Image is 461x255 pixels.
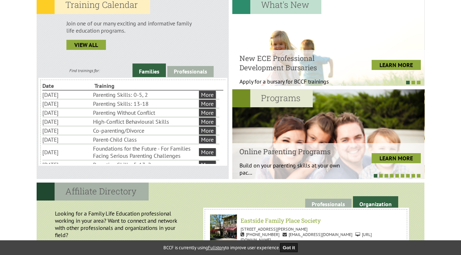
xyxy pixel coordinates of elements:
[372,60,421,70] a: LEARN MORE
[199,100,216,108] a: More
[241,232,280,237] span: [PHONE_NUMBER]
[42,81,93,90] li: Date
[210,214,258,241] img: Eastside Family Place Society Anda Gavala
[42,108,92,117] li: [DATE]
[280,243,298,252] button: Got it
[42,160,92,169] li: [DATE]
[41,206,200,242] p: Looking for a Family Life Education professional working in your area? Want to connect and networ...
[239,147,347,156] h4: Online Parenting Programs
[93,126,197,135] li: Co-parenting/Divorce
[353,196,398,210] a: Organization
[199,118,216,126] a: More
[283,232,353,237] span: [EMAIL_ADDRESS][DOMAIN_NAME]
[372,153,421,163] a: LEARN MORE
[232,89,313,107] h2: Programs
[42,135,92,144] li: [DATE]
[199,161,216,169] a: More
[199,109,216,117] a: More
[93,117,197,126] li: High-Conflict Behavioural Skills
[66,20,199,34] p: Join one of our many exciting and informative family life education programs.
[239,162,347,176] p: Build on your parenting skills at your own pac...
[37,183,149,200] h2: Affiliate Directory
[199,148,216,156] a: More
[94,81,145,90] li: Training
[42,148,92,156] li: [DATE]
[93,144,197,160] li: Foundations for the Future - For Families Facing Serious Parenting Challenges
[42,126,92,135] li: [DATE]
[208,245,225,251] a: Fullstory
[212,217,399,224] h6: Eastside Family Place Society
[239,78,347,92] p: Apply for a bursary for BCCF trainings West...
[93,99,197,108] li: Parenting Skills: 13-18
[199,127,216,134] a: More
[239,53,347,72] h4: New ECE Professional Development Bursaries
[206,211,405,249] a: Eastside Family Place Society Anda Gavala Eastside Family Place Society [STREET_ADDRESS][PERSON_N...
[42,117,92,126] li: [DATE]
[93,160,197,169] li: Parenting Skills: 5-13, 2
[199,91,216,99] a: More
[42,99,92,108] li: [DATE]
[93,135,197,144] li: Parent-Child Class
[93,90,197,99] li: Parenting Skills: 0-5, 2
[241,232,372,242] span: [URL][DOMAIN_NAME]
[210,226,401,232] p: [STREET_ADDRESS][PERSON_NAME]
[167,66,214,77] a: Professionals
[66,40,106,50] a: view all
[199,136,216,143] a: More
[37,68,132,73] div: Find trainings for:
[93,108,197,117] li: Parenting Without Conflict
[305,199,351,210] a: Professionals
[132,63,166,77] a: Families
[42,90,92,99] li: [DATE]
